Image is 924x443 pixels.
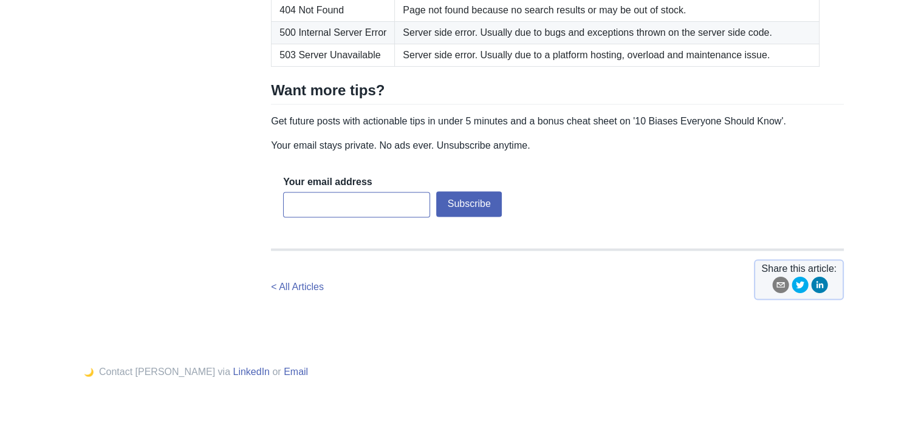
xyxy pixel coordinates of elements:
td: Server side error. Usually due to bugs and exceptions thrown on the server side code. [395,22,820,44]
span: or [272,367,281,377]
p: Your email stays private. No ads ever. Unsubscribe anytime. [271,138,844,153]
td: 503 Server Unavailable [272,44,395,67]
button: linkedin [811,276,828,297]
a: Email [284,367,308,377]
span: Share this article: [761,262,837,276]
button: twitter [792,276,809,297]
p: Get future posts with actionable tips in under 5 minutes and a bonus cheat sheet on '10 Biases Ev... [271,114,844,129]
td: Server side error. Usually due to a platform hosting, overload and maintenance issue. [395,44,820,67]
button: 🌙 [80,367,98,377]
h2: Want more tips? [271,81,844,104]
td: 500 Internal Server Error [272,22,395,44]
span: Contact [PERSON_NAME] via [99,367,230,377]
label: Your email address [283,175,372,189]
button: Subscribe [436,191,502,217]
a: LinkedIn [233,367,270,377]
a: < All Articles [271,282,324,292]
button: email [772,276,789,297]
